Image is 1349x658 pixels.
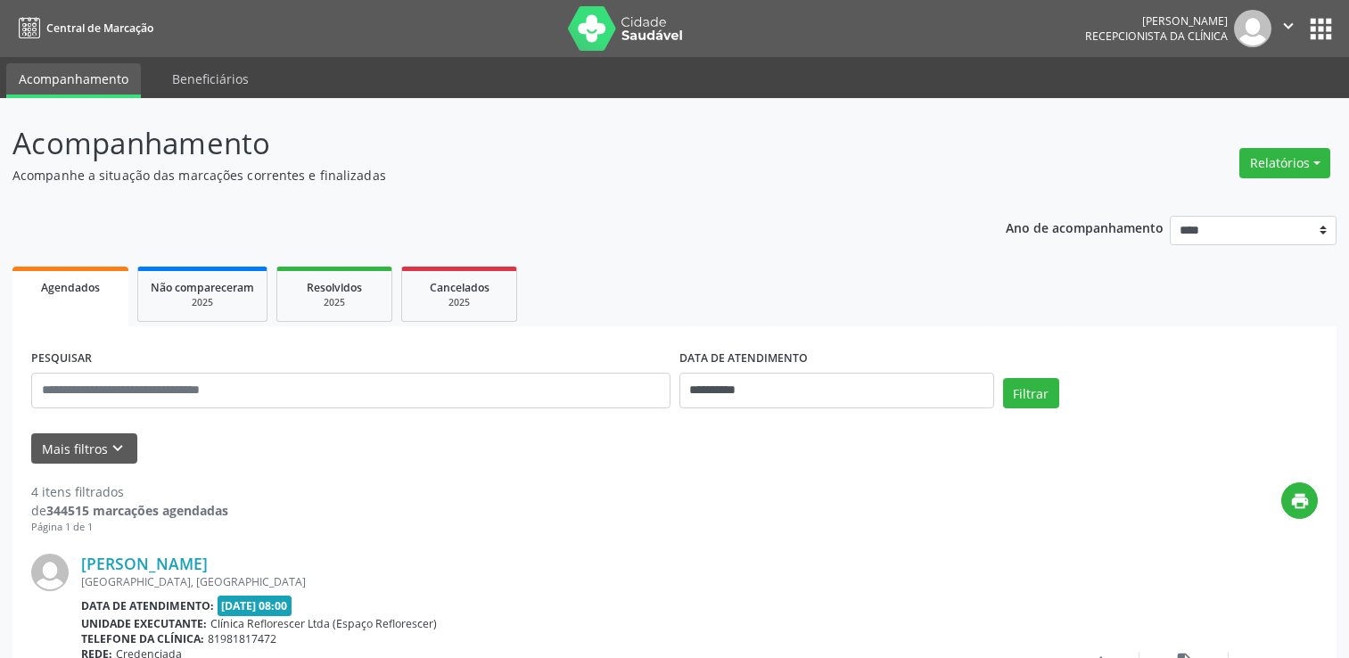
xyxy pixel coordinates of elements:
[81,554,208,573] a: [PERSON_NAME]
[6,63,141,98] a: Acompanhamento
[31,345,92,373] label: PESQUISAR
[1234,10,1271,47] img: img
[430,280,489,295] span: Cancelados
[31,433,137,465] button: Mais filtroskeyboard_arrow_down
[31,482,228,501] div: 4 itens filtrados
[415,296,504,309] div: 2025
[81,574,1050,589] div: [GEOGRAPHIC_DATA], [GEOGRAPHIC_DATA]
[1003,378,1059,408] button: Filtrar
[1085,13,1228,29] div: [PERSON_NAME]
[1279,16,1298,36] i: 
[1305,13,1337,45] button: apps
[1290,491,1310,511] i: print
[151,280,254,295] span: Não compareceram
[12,13,153,43] a: Central de Marcação
[218,596,292,616] span: [DATE] 08:00
[12,121,940,166] p: Acompanhamento
[31,554,69,591] img: img
[1006,216,1164,238] p: Ano de acompanhamento
[1239,148,1330,178] button: Relatórios
[1271,10,1305,47] button: 
[160,63,261,95] a: Beneficiários
[1281,482,1318,519] button: print
[41,280,100,295] span: Agendados
[210,616,437,631] span: Clínica Reflorescer Ltda (Espaço Reflorescer)
[1085,29,1228,44] span: Recepcionista da clínica
[31,520,228,535] div: Página 1 de 1
[81,616,207,631] b: Unidade executante:
[81,598,214,613] b: Data de atendimento:
[12,166,940,185] p: Acompanhe a situação das marcações correntes e finalizadas
[46,21,153,36] span: Central de Marcação
[290,296,379,309] div: 2025
[108,439,127,458] i: keyboard_arrow_down
[208,631,276,646] span: 81981817472
[81,631,204,646] b: Telefone da clínica:
[31,501,228,520] div: de
[307,280,362,295] span: Resolvidos
[679,345,808,373] label: DATA DE ATENDIMENTO
[151,296,254,309] div: 2025
[46,502,228,519] strong: 344515 marcações agendadas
